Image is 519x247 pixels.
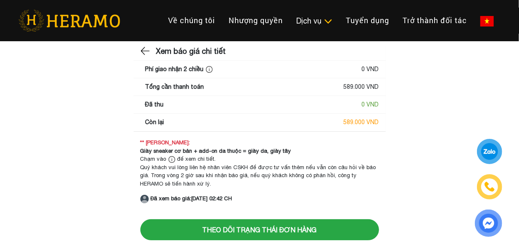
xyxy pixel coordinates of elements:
[324,17,332,26] img: subToggleIcon
[480,16,494,27] img: vn-flag.png
[18,10,120,32] img: heramo-logo.png
[344,82,379,91] div: 589.000 VND
[485,182,495,192] img: phone-icon
[222,11,290,29] a: Nhượng quyền
[140,195,149,203] img: account
[156,41,226,62] h3: Xem báo giá chi tiết
[206,66,213,73] img: info
[140,45,151,57] img: back
[145,118,164,127] div: Còn lại
[362,65,379,74] div: 0 VND
[362,100,379,109] div: 0 VND
[344,118,379,127] div: 589.000 VND
[140,148,291,154] strong: Giày sneaker cơ bản + add-on da thuộc = giày da, giày tây
[151,195,232,202] strong: Đã xem báo giá: [DATE] 02:42 CH
[161,11,222,29] a: Về chúng tôi
[478,175,501,198] a: phone-icon
[145,100,164,109] div: Đã thu
[145,82,204,91] div: Tổng cần thanh toán
[296,15,332,27] div: Dịch vụ
[140,155,379,163] div: Chạm vào để xem chi tiết.
[169,156,175,163] img: info
[339,11,396,29] a: Tuyển dụng
[396,11,474,29] a: Trở thành đối tác
[145,65,215,74] div: Phí giao nhận 2 chiều
[140,163,379,188] div: Quý khách vui lòng liên hệ nhân viên CSKH để được tư vấn thêm nếu vẫn còn câu hỏi về báo giá. Tro...
[140,139,190,146] strong: ** [PERSON_NAME]:
[140,219,379,240] button: Theo dõi trạng thái đơn hàng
